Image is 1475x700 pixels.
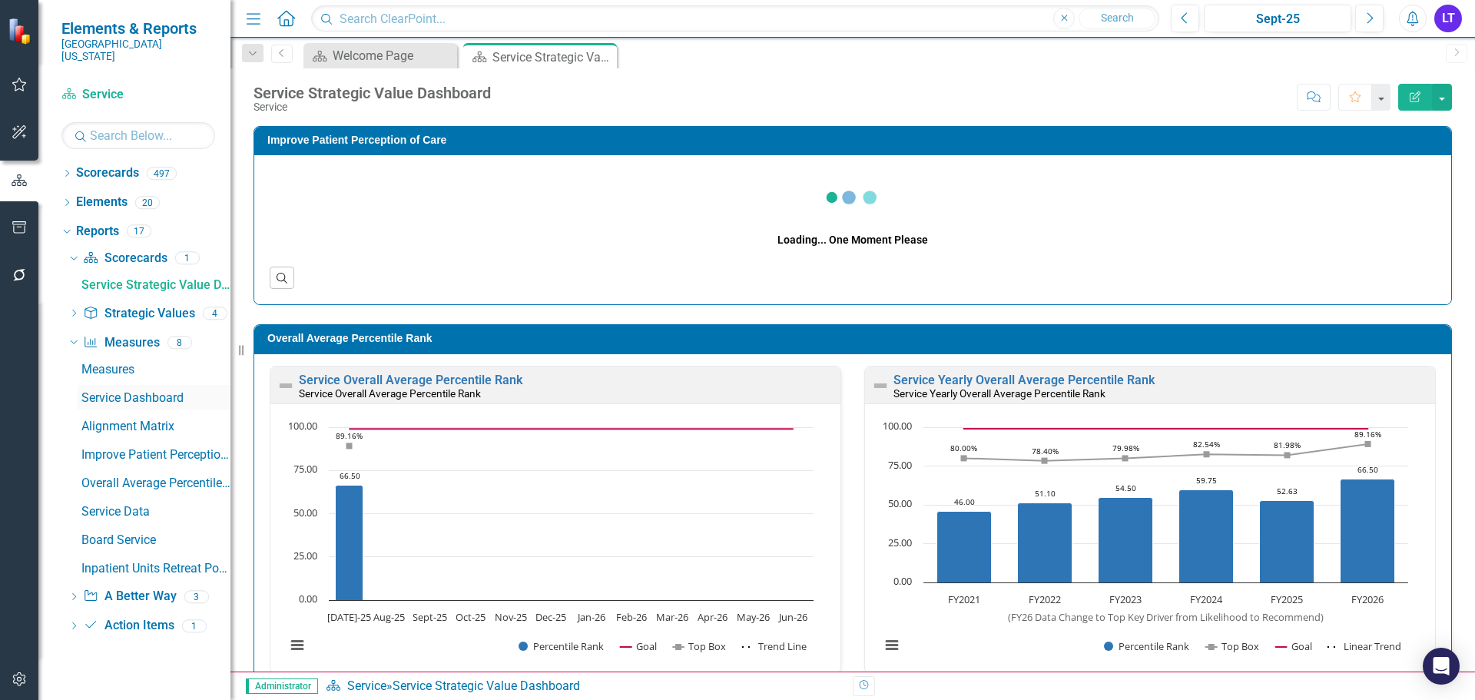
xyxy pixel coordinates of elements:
path: Jul-25, 89.1625. Top Box. [346,443,353,450]
small: [GEOGRAPHIC_DATA][US_STATE] [61,38,215,63]
text: 59.75 [1196,475,1217,486]
path: FY2022, 78.4. Top Box. [1042,458,1048,464]
text: 66.50 [1357,464,1378,475]
div: 1 [175,252,200,265]
text: 54.50 [1115,483,1136,493]
text: 50.00 [293,506,317,519]
path: FY2025, 52.63. Percentile Rank. [1260,501,1314,583]
a: Strategic Values [83,305,194,323]
text: 75.00 [888,458,912,472]
div: Inpatient Units Retreat PowerPoint [81,562,230,576]
text: Feb-26 [616,610,647,624]
div: Double-Click to Edit [864,366,1436,675]
a: Alignment Matrix [78,413,230,438]
text: 0.00 [299,592,317,605]
a: Measures [78,357,230,381]
g: Top Box, series 3 of 4. Line with 12 data points. [346,443,353,450]
text: Sept-25 [413,610,447,624]
span: Administrator [246,678,318,694]
path: FY2024, 59.75. Percentile Rank. [1179,490,1234,583]
text: 0.00 [893,574,912,588]
text: 75.00 [293,462,317,476]
g: Percentile Rank, series 1 of 4. Bar series with 6 bars. [937,479,1395,583]
span: Search [1101,12,1134,24]
div: Double-Click to Edit [270,366,841,675]
button: Show Goal [620,639,657,653]
text: 52.63 [1277,486,1298,496]
div: Measures [81,363,230,377]
input: Search Below... [61,122,215,149]
text: Dec-25 [535,610,566,624]
text: 51.10 [1035,488,1056,499]
div: 20 [135,196,160,209]
div: Sept-25 [1209,10,1346,28]
a: Service Strategic Value Dashboard [78,273,230,297]
path: FY2023, 54.5. Percentile Rank. [1099,498,1153,583]
button: Show Trend Line [742,639,807,653]
path: FY2024, 82.54. Top Box. [1204,452,1210,458]
text: 50.00 [888,496,912,510]
button: Show Percentile Rank [519,639,605,653]
div: 8 [167,336,192,349]
div: Service [254,101,491,113]
path: FY2026, 89.16. Top Box. [1365,441,1371,447]
div: Service Dashboard [81,391,230,405]
text: 89.16% [336,430,363,441]
div: 1 [182,619,207,632]
text: Aug-25 [373,610,405,624]
text: FY2022 [1029,592,1061,606]
div: Service Strategic Value Dashboard [81,278,230,292]
div: Service Strategic Value Dashboard [254,85,491,101]
button: Search [1079,8,1155,29]
div: Overall Average Percentile Rank-Service [81,476,230,490]
button: Show Goal [1276,639,1312,653]
a: Service [61,86,215,104]
path: FY2023, 79.98. Top Box. [1122,456,1129,462]
div: Chart. Highcharts interactive chart. [278,420,833,669]
button: View chart menu, Chart [287,635,308,656]
text: Mar-26 [656,610,688,624]
button: Show Percentile Rank [1104,639,1190,653]
div: 17 [127,225,151,238]
div: Open Intercom Messenger [1423,648,1460,685]
text: 80.00% [950,443,977,453]
div: Alignment Matrix [81,420,230,433]
div: Service Data [81,505,230,519]
text: 46.00 [954,496,975,507]
text: FY2024 [1190,592,1223,606]
text: May-26 [737,610,770,624]
a: Action Items [83,617,174,635]
a: Service Yearly Overall Average Percentile Rank [893,373,1155,387]
a: Measures [83,334,159,352]
text: 25.00 [293,549,317,562]
a: Service Overall Average Percentile Rank [299,373,522,387]
div: Chart. Highcharts interactive chart. [873,420,1427,669]
text: 89.16% [1354,429,1381,440]
text: [DATE]-25 [327,610,371,624]
a: Service Data [78,499,230,523]
g: Percentile Rank, series 1 of 4. Bar series with 12 bars. [336,427,794,601]
path: FY2025, 81.98. Top Box. [1284,453,1291,459]
div: » [326,678,841,695]
div: Improve Patient Perception of Care [81,448,230,462]
text: Nov-25 [495,610,527,624]
a: Scorecards [83,250,167,267]
small: Service Yearly Overall Average Percentile Rank [893,387,1105,400]
img: ClearPoint Strategy [8,17,35,44]
text: FY2023 [1109,592,1142,606]
div: 3 [184,590,209,603]
a: Improve Patient Perception of Care [78,442,230,466]
path: Jul-25, 66.5. Percentile Rank. [336,486,363,601]
h3: Improve Patient Perception of Care [267,134,1444,146]
input: Search ClearPoint... [311,5,1159,32]
div: Service Strategic Value Dashboard [492,48,613,67]
div: Service Strategic Value Dashboard [393,678,580,693]
text: 66.50 [340,470,360,481]
a: Scorecards [76,164,139,182]
path: FY2026, 66.5. Percentile Rank. [1341,479,1395,583]
g: Trend Line, series 4 of 4. Line with 12 data points. [346,483,353,489]
div: LT [1434,5,1462,32]
text: Apr-26 [698,610,728,624]
small: Service Overall Average Percentile Rank [299,387,481,400]
button: View chart menu, Chart [881,635,903,656]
